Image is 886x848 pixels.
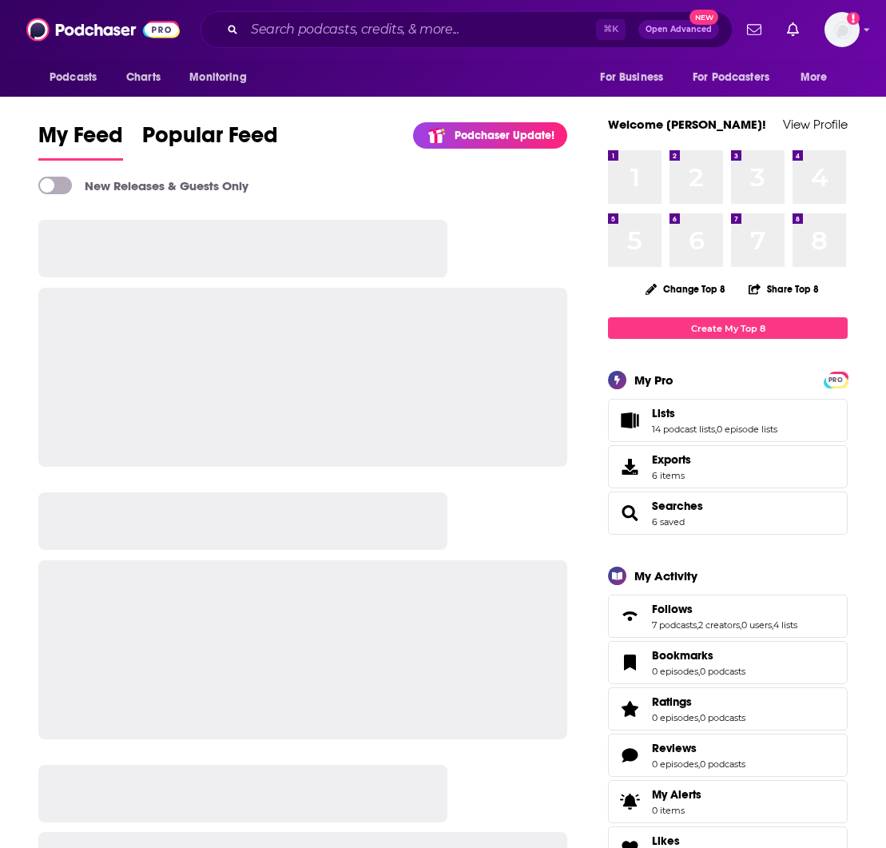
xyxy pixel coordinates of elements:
[652,834,713,848] a: Likes
[614,605,646,627] a: Follows
[608,317,848,339] a: Create My Top 8
[638,20,719,39] button: Open AdvancedNew
[652,470,691,481] span: 6 items
[652,424,715,435] a: 14 podcast lists
[824,12,860,47] span: Logged in as CookbookCarrie
[652,602,693,616] span: Follows
[652,695,692,709] span: Ratings
[652,787,701,802] span: My Alerts
[652,516,685,528] a: 6 saved
[652,758,698,770] a: 0 episodes
[38,121,123,158] span: My Feed
[608,780,848,823] a: My Alerts
[614,409,646,432] a: Lists
[201,11,733,48] div: Search podcasts, credits, & more...
[608,492,848,535] span: Searches
[614,744,646,766] a: Reviews
[600,66,663,89] span: For Business
[772,619,773,631] span: ,
[698,758,700,770] span: ,
[652,406,675,420] span: Lists
[126,66,161,89] span: Charts
[26,14,180,45] img: Podchaser - Follow, Share and Rate Podcasts
[614,651,646,674] a: Bookmarks
[652,741,697,755] span: Reviews
[116,62,170,93] a: Charts
[700,758,745,770] a: 0 podcasts
[652,499,703,513] a: Searches
[682,62,793,93] button: open menu
[652,452,691,467] span: Exports
[38,62,117,93] button: open menu
[693,66,769,89] span: For Podcasters
[178,62,267,93] button: open menu
[652,695,745,709] a: Ratings
[634,568,697,583] div: My Activity
[614,790,646,813] span: My Alerts
[608,445,848,488] a: Exports
[614,698,646,720] a: Ratings
[824,12,860,47] button: Show profile menu
[789,62,848,93] button: open menu
[652,712,698,723] a: 0 episodes
[652,602,797,616] a: Follows
[38,177,248,194] a: New Releases & Guests Only
[698,712,700,723] span: ,
[142,121,278,158] span: Popular Feed
[652,666,698,677] a: 0 episodes
[636,279,735,299] button: Change Top 8
[244,17,596,42] input: Search podcasts, credits, & more...
[614,456,646,478] span: Exports
[50,66,97,89] span: Podcasts
[741,619,772,631] a: 0 users
[634,372,673,388] div: My Pro
[608,734,848,777] span: Reviews
[748,273,820,305] button: Share Top 8
[826,374,845,386] span: PRO
[652,834,680,848] span: Likes
[698,619,740,631] a: 2 creators
[700,666,745,677] a: 0 podcasts
[740,619,741,631] span: ,
[589,62,683,93] button: open menu
[608,641,848,684] span: Bookmarks
[652,619,697,631] a: 7 podcasts
[608,595,848,638] span: Follows
[652,805,701,816] span: 0 items
[608,117,766,132] a: Welcome [PERSON_NAME]!
[38,121,123,161] a: My Feed
[652,741,745,755] a: Reviews
[608,399,848,442] span: Lists
[824,12,860,47] img: User Profile
[608,687,848,731] span: Ratings
[689,10,718,25] span: New
[773,619,797,631] a: 4 lists
[847,12,860,25] svg: Add a profile image
[189,66,246,89] span: Monitoring
[700,712,745,723] a: 0 podcasts
[741,16,768,43] a: Show notifications dropdown
[142,121,278,161] a: Popular Feed
[801,66,828,89] span: More
[698,666,700,677] span: ,
[717,424,777,435] a: 0 episode lists
[783,117,848,132] a: View Profile
[652,648,713,663] span: Bookmarks
[652,648,745,663] a: Bookmarks
[697,619,698,631] span: ,
[715,424,717,435] span: ,
[652,406,777,420] a: Lists
[826,373,845,385] a: PRO
[614,502,646,524] a: Searches
[455,129,554,142] p: Podchaser Update!
[596,19,626,40] span: ⌘ K
[781,16,805,43] a: Show notifications dropdown
[646,26,712,34] span: Open Advanced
